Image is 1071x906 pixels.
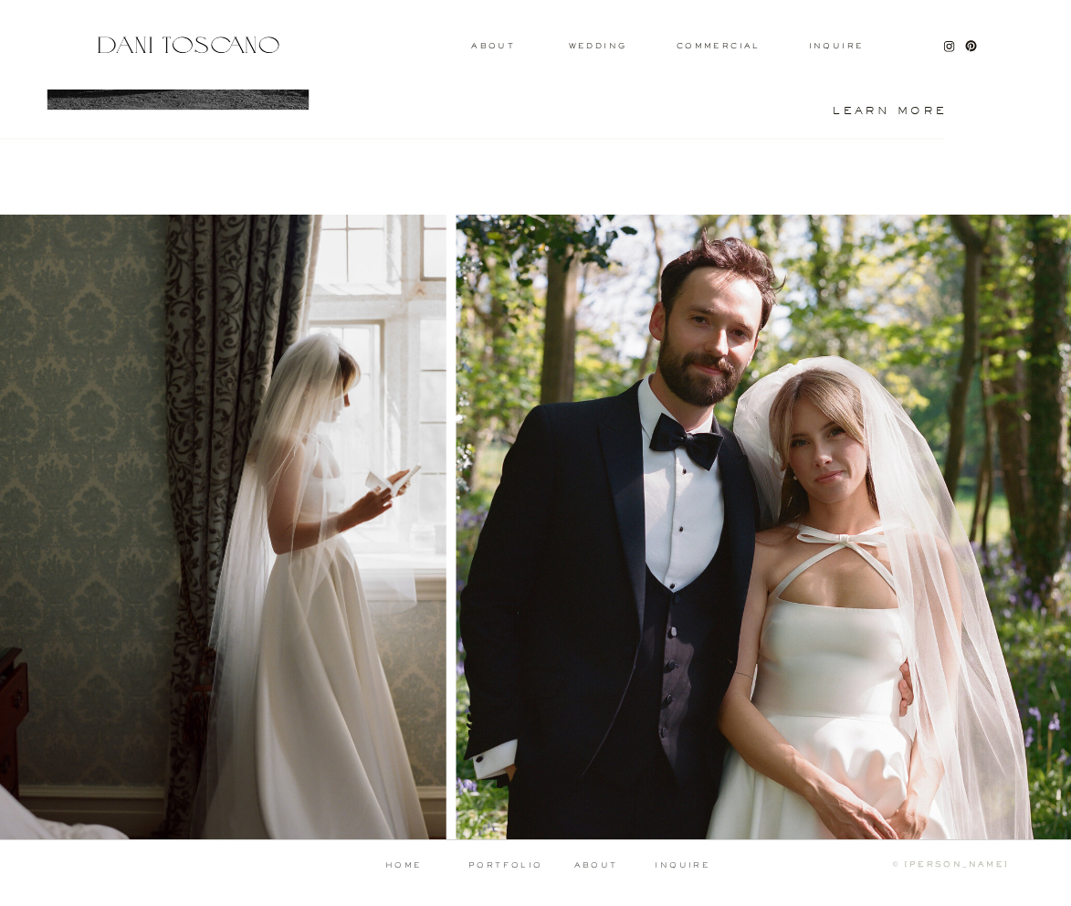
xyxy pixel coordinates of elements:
[569,42,627,48] a: wedding
[574,862,624,870] a: about
[791,105,947,114] a: Learn More
[893,860,1009,869] b: © [PERSON_NAME]
[677,42,759,49] a: commercial
[360,862,448,870] a: home
[471,42,510,48] a: About
[461,862,550,870] a: portfolio
[814,861,1008,870] a: © [PERSON_NAME]
[808,42,866,51] a: Inquire
[655,862,712,871] a: inquire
